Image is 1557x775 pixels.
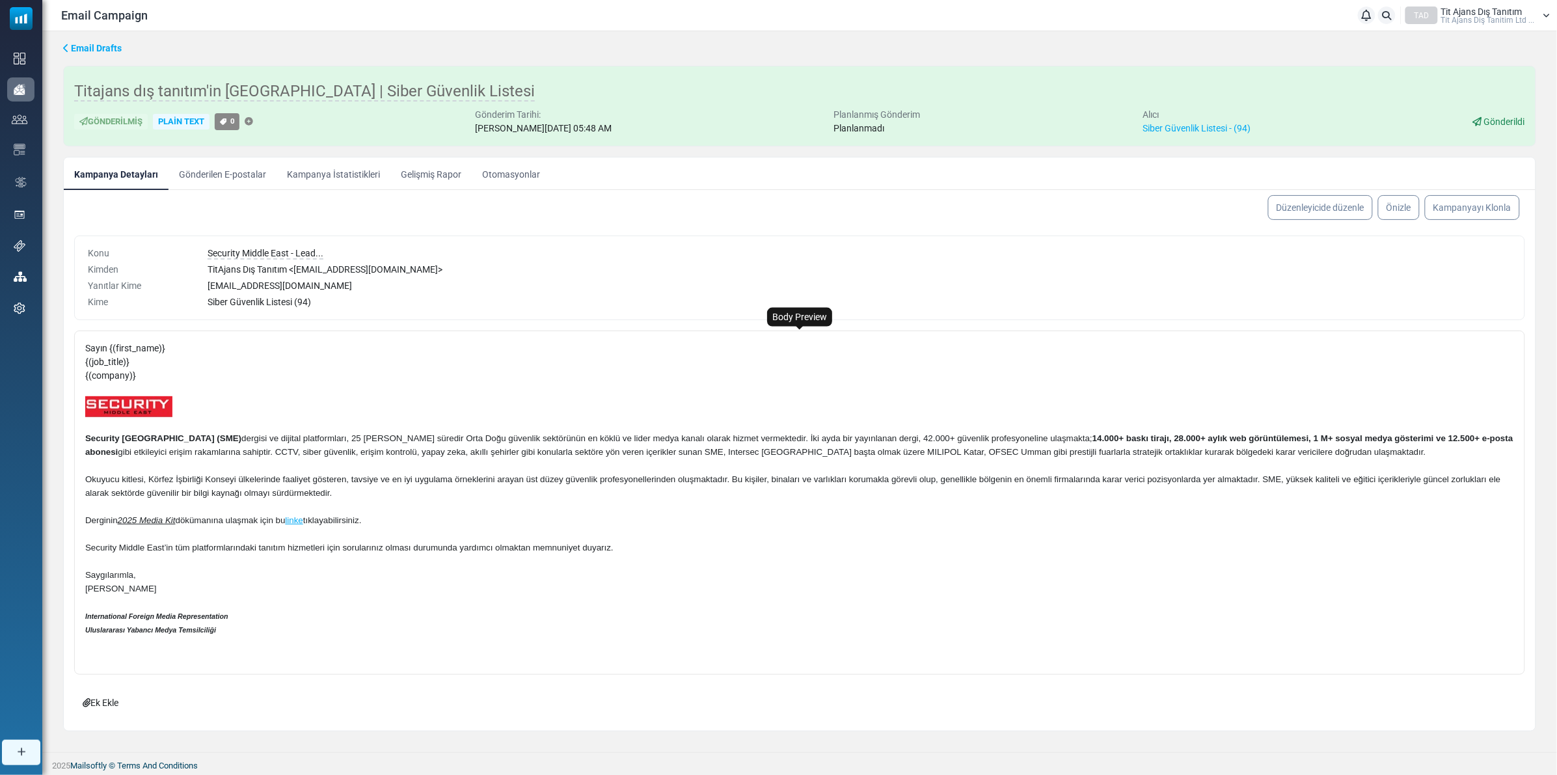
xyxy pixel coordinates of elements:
span: Gönderildi [1484,116,1525,127]
img: 9dde08a0c22d1e6de5e0f7e2db939d91.jpg [85,396,172,418]
div: [EMAIL_ADDRESS][DOMAIN_NAME] [208,279,1511,293]
span: translation missing: tr.layouts.footer.terms_and_conditions [117,761,198,770]
a: Terms And Conditions [117,761,198,770]
p: {(job_title)} [85,355,1514,369]
div: Yanıtlar Kime [88,279,192,293]
span: Titajans dış tanıtım'in [GEOGRAPHIC_DATA] | Siber Güvenlik Listesi [74,82,535,102]
p: Sayın {(first_name)} [85,342,1514,355]
a: Otomasyonlar [472,157,550,190]
span: International Foreign Media Representation [85,612,228,620]
img: support-icon.svg [14,240,25,252]
a: Etiket Ekle [245,118,253,126]
span: Uluslararası Yabancı Medya Temsilciliği [85,626,216,634]
img: dashboard-icon.svg [14,53,25,64]
span: Planlanmadı [834,123,885,133]
a: Gelişmiş Rapor [390,157,472,190]
a: Gönderilen E-postalar [169,157,277,190]
div: Gönderilmiş [74,114,148,130]
a: Kampanya İstatistikleri [277,157,390,190]
div: Konu [88,247,192,260]
span: Security Middle East - Lead... [208,248,323,260]
span: [PERSON_NAME] [85,584,157,593]
div: [PERSON_NAME][DATE] 05:48 AM [475,122,612,135]
img: landing_pages.svg [14,209,25,221]
img: settings-icon.svg [14,303,25,314]
div: TAD [1405,7,1438,24]
a: linke [285,515,303,525]
a: Email Drafts [63,42,122,55]
span: Okuyucu kitlesi, Körfez İşbirliği Konseyi ülkelerinde faaliyet gösteren, tavsiye ve en iyi uygula... [85,474,1501,498]
div: Alıcı [1143,108,1251,122]
span: dergisi ve dijital platformları, 25 [PERSON_NAME] süredir Orta Doğu güvenlik sektörünün en köklü ... [85,433,1513,457]
div: Kime [88,295,192,309]
a: Kampanya Detayları [64,157,169,190]
img: contacts-icon.svg [12,115,27,124]
p: {(company)} [85,369,1514,383]
img: email-templates-icon.svg [14,144,25,156]
a: Siber Güvenlik Listesi - (94) [1143,123,1251,133]
u: 2025 Media Kit [118,515,176,525]
a: Kampanyayı Klonla [1425,195,1520,220]
a: Mailsoftly © [70,761,115,770]
a: Önizle [1378,195,1420,220]
a: Düzenleyicide düzenle [1268,195,1373,220]
div: Kimden [88,263,192,277]
b: 14.000+ baskı tirajı, 28.000+ aylık web görüntülemesi, 1 M+ sosyal medya gösterimi ve 12.500+ e-p... [85,433,1513,457]
img: mailsoftly_icon_blue_white.svg [10,7,33,30]
div: Plain Text [153,114,210,130]
span: Security Middle East’in tüm platformlarındaki tanıtım hizmetleri için sorularınız olması durumund... [85,543,614,552]
a: Ek Ekle [74,690,127,715]
span: Saygılarımla, [85,570,136,580]
span: Siber Güvenlik Listesi (94) [208,297,311,307]
div: Gönderim Tarihi: [475,108,612,122]
span: Derginin dökümanına ulaşmak için bu tıklayabilirsiniz. [85,515,362,525]
span: 0 [230,116,235,126]
div: Body Preview [767,308,832,327]
img: workflow.svg [14,175,28,190]
a: TAD Tit Ajans Dış Tanıtım Ti̇t Ajans Diş Tanitim Ltd ... [1405,7,1550,24]
span: Security [GEOGRAPHIC_DATA] (SME) [85,433,241,443]
span: Tit Ajans Dış Tanıtım [1441,7,1523,16]
div: Planlanmış Gönderim [834,108,921,122]
a: 0 [215,113,239,129]
span: Ti̇t Ajans Diş Tanitim Ltd ... [1441,16,1535,24]
div: TitAjans Dış Tanıtım < [EMAIL_ADDRESS][DOMAIN_NAME] > [208,263,1511,277]
span: Email Campaign [61,7,148,24]
img: campaigns-icon-active.png [14,84,25,95]
span: translation missing: tr.ms_sidebar.email_drafts [71,43,122,53]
